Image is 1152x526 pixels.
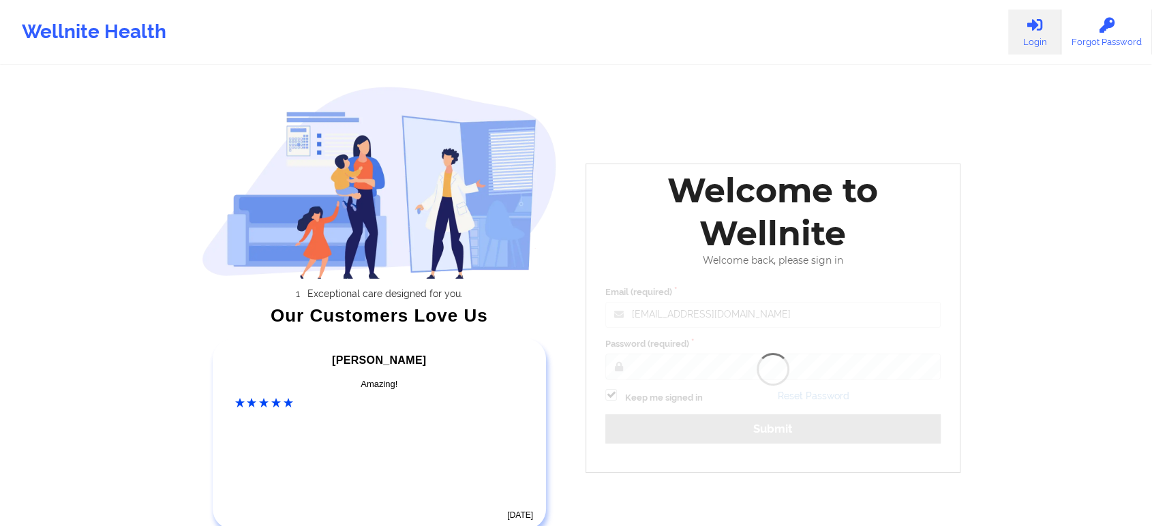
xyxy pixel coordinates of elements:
li: Exceptional care designed for you. [213,288,557,299]
span: [PERSON_NAME] [332,354,426,366]
div: Amazing! [235,377,524,391]
div: Welcome to Wellnite [596,169,950,255]
div: Our Customers Love Us [202,309,558,322]
time: [DATE] [507,510,533,520]
a: Forgot Password [1061,10,1152,55]
img: wellnite-auth-hero_200.c722682e.png [202,86,558,279]
div: Welcome back, please sign in [596,255,950,266]
a: Login [1008,10,1061,55]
